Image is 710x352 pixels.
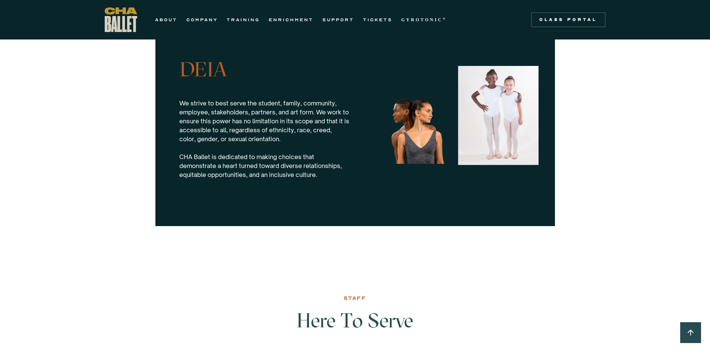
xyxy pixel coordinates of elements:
[363,15,392,24] a: TICKETS
[401,15,447,24] a: GYROTONIC®
[443,17,447,20] sup: ®
[536,17,601,23] div: Class Portal
[155,15,177,24] a: ABOUT
[322,15,354,24] a: SUPPORT
[344,294,366,303] div: STAFF
[186,15,218,24] a: COMPANY
[234,310,476,347] h3: Here To Serve
[105,7,137,32] a: home
[227,15,260,24] a: TRAINING
[401,17,443,22] strong: GYROTONIC
[269,15,313,24] a: ENRICHMENT
[179,99,349,179] p: We strive to best serve the student, family, community, employee, stakeholders, partners, and art...
[179,58,349,81] h4: DEIA
[531,12,606,27] a: Class Portal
